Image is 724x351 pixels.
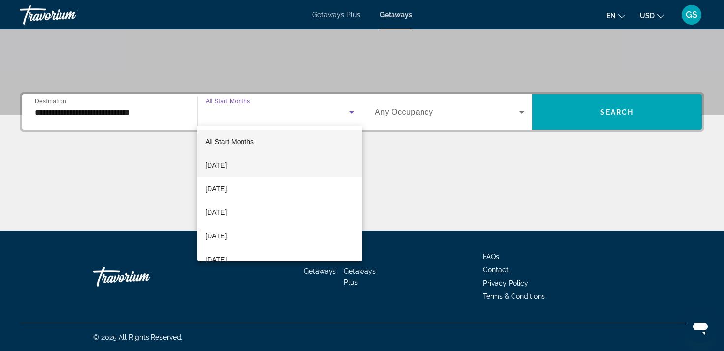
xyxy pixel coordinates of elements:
span: [DATE] [205,230,227,242]
span: [DATE] [205,159,227,171]
span: [DATE] [205,254,227,265]
span: [DATE] [205,206,227,218]
span: [DATE] [205,183,227,195]
span: All Start Months [205,138,254,146]
iframe: Button to launch messaging window [685,312,716,343]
